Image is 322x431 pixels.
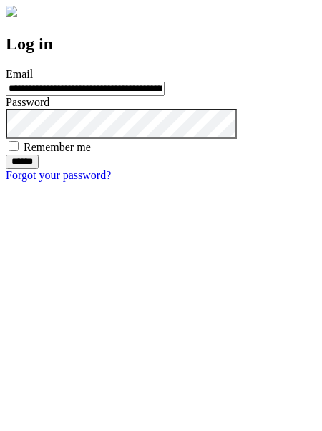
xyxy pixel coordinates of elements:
[6,169,111,181] a: Forgot your password?
[6,6,17,17] img: logo-4e3dc11c47720685a147b03b5a06dd966a58ff35d612b21f08c02c0306f2b779.png
[6,68,33,80] label: Email
[24,141,91,153] label: Remember me
[6,96,49,108] label: Password
[6,34,316,54] h2: Log in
